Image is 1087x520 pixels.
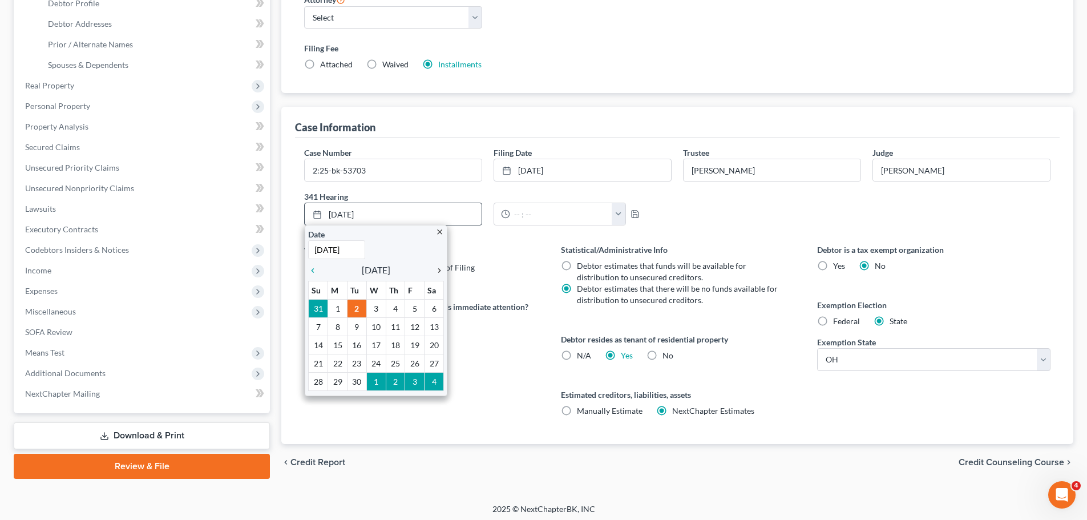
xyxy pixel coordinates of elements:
[873,159,1050,181] input: --
[25,389,100,398] span: NextChapter Mailing
[621,350,633,360] a: Yes
[16,322,270,342] a: SOFA Review
[347,336,366,354] td: 16
[347,281,366,299] th: Tu
[347,372,366,390] td: 30
[366,372,386,390] td: 1
[16,137,270,158] a: Secured Claims
[305,159,482,181] input: Enter case number...
[386,336,405,354] td: 18
[890,316,907,326] span: State
[366,354,386,372] td: 24
[281,458,290,467] i: chevron_left
[382,59,409,69] span: Waived
[48,60,128,70] span: Spouses & Dependents
[405,336,425,354] td: 19
[25,327,72,337] span: SOFA Review
[309,336,328,354] td: 14
[366,336,386,354] td: 17
[577,284,778,305] span: Debtor estimates that there will be no funds available for distribution to unsecured creditors.
[494,159,671,181] a: [DATE]
[16,384,270,404] a: NextChapter Mailing
[405,299,425,317] td: 5
[25,245,129,255] span: Codebtors Insiders & Notices
[366,299,386,317] td: 3
[328,281,347,299] th: M
[304,147,352,159] label: Case Number
[308,228,325,240] label: Date
[48,39,133,49] span: Prior / Alternate Names
[362,263,390,277] span: [DATE]
[959,458,1064,467] span: Credit Counseling Course
[425,299,444,317] td: 6
[959,458,1073,467] button: Credit Counseling Course chevron_right
[298,191,677,203] label: 341 Hearing
[833,316,860,326] span: Federal
[817,299,1050,311] label: Exemption Election
[16,199,270,219] a: Lawsuits
[14,422,270,449] a: Download & Print
[39,34,270,55] a: Prior / Alternate Names
[662,350,673,360] span: No
[328,372,347,390] td: 29
[16,178,270,199] a: Unsecured Nonpriority Claims
[425,372,444,390] td: 4
[429,266,444,275] i: chevron_right
[425,336,444,354] td: 20
[304,244,538,257] label: Version of legal data applied to case
[308,240,365,259] input: 1/1/2013
[309,299,328,317] td: 31
[683,147,709,159] label: Trustee
[328,317,347,336] td: 8
[290,458,345,467] span: Credit Report
[25,307,76,316] span: Miscellaneous
[25,80,74,90] span: Real Property
[405,281,425,299] th: F
[320,59,353,69] span: Attached
[328,299,347,317] td: 1
[25,204,56,213] span: Lawsuits
[425,317,444,336] td: 13
[328,354,347,372] td: 22
[281,458,345,467] button: chevron_left Credit Report
[347,354,366,372] td: 23
[386,354,405,372] td: 25
[875,261,886,271] span: No
[425,281,444,299] th: Sa
[817,244,1050,256] label: Debtor is a tax exempt organization
[577,350,591,360] span: N/A
[577,406,642,416] span: Manually Estimate
[16,116,270,137] a: Property Analysis
[386,317,405,336] td: 11
[39,14,270,34] a: Debtor Addresses
[435,228,444,236] i: close
[435,225,444,238] a: close
[25,163,119,172] span: Unsecured Priority Claims
[872,147,893,159] label: Judge
[429,263,444,277] a: chevron_right
[48,19,112,29] span: Debtor Addresses
[25,183,134,193] span: Unsecured Nonpriority Claims
[16,219,270,240] a: Executory Contracts
[405,317,425,336] td: 12
[438,59,482,69] a: Installments
[405,372,425,390] td: 3
[386,281,405,299] th: Th
[1064,458,1073,467] i: chevron_right
[309,372,328,390] td: 28
[308,266,323,275] i: chevron_left
[25,101,90,111] span: Personal Property
[561,244,794,256] label: Statistical/Administrative Info
[14,454,270,479] a: Review & File
[39,55,270,75] a: Spouses & Dependents
[25,224,98,234] span: Executory Contracts
[366,317,386,336] td: 10
[510,203,612,225] input: -- : --
[494,147,532,159] label: Filing Date
[25,142,80,152] span: Secured Claims
[16,158,270,178] a: Unsecured Priority Claims
[425,354,444,372] td: 27
[308,263,323,277] a: chevron_left
[817,336,876,348] label: Exemption State
[25,122,88,131] span: Property Analysis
